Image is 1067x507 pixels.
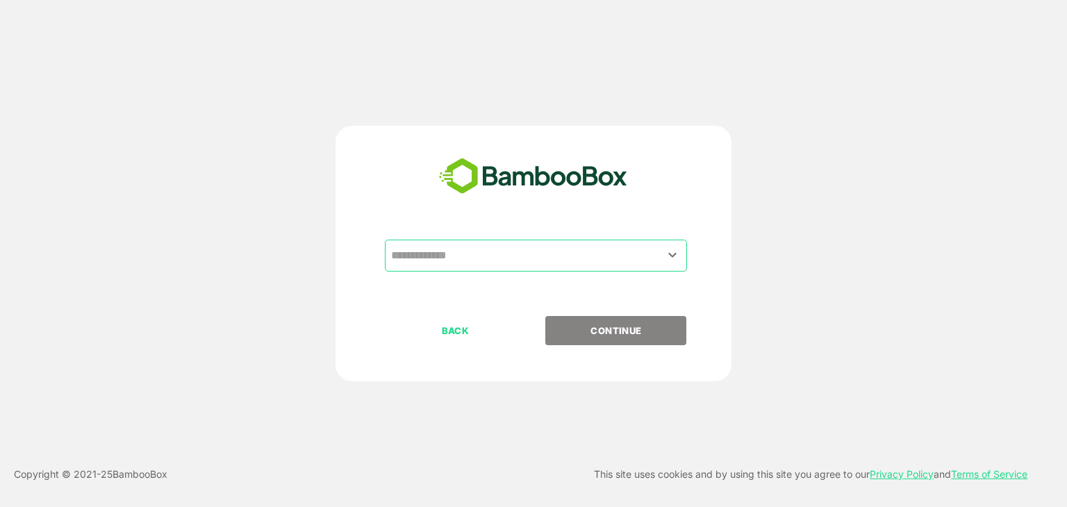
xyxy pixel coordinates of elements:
p: This site uses cookies and by using this site you agree to our and [594,466,1027,483]
p: BACK [386,323,525,338]
a: Privacy Policy [870,468,934,480]
p: CONTINUE [547,323,686,338]
button: CONTINUE [545,316,686,345]
button: BACK [385,316,526,345]
p: Copyright © 2021- 25 BambooBox [14,466,167,483]
button: Open [663,246,682,265]
a: Terms of Service [951,468,1027,480]
img: bamboobox [431,153,635,199]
